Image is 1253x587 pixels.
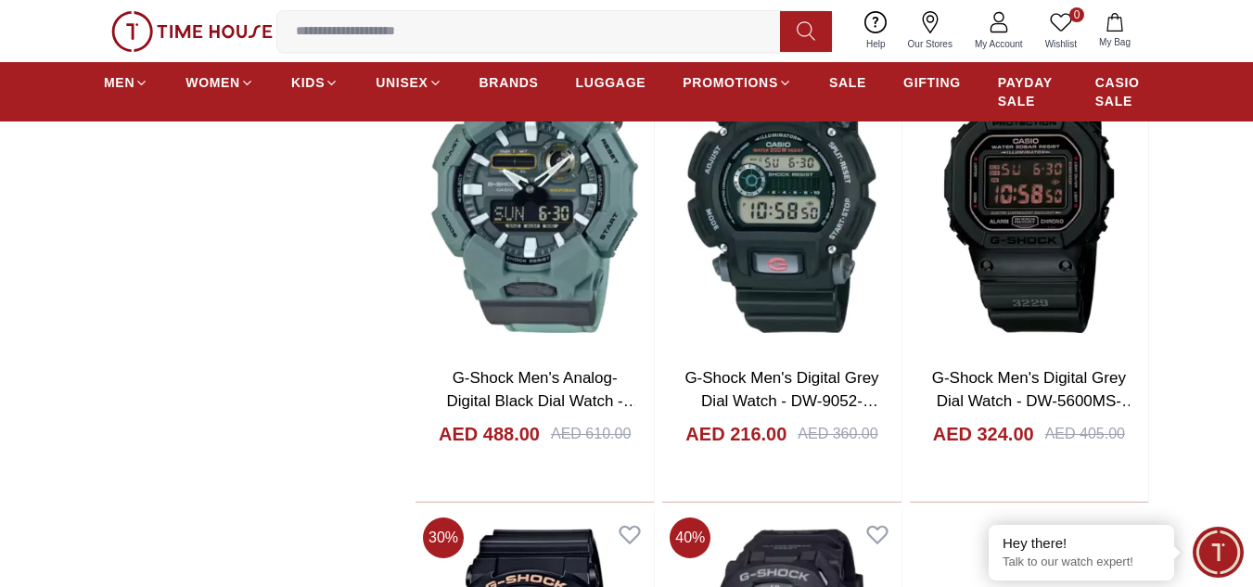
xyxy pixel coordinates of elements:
img: ... [111,11,273,52]
div: AED 360.00 [798,423,877,445]
div: Chat Widget [1193,527,1244,578]
a: LUGGAGE [576,66,646,99]
h4: AED 488.00 [439,421,540,447]
span: PAYDAY SALE [998,73,1058,110]
a: KIDS [291,66,339,99]
span: 30 % [423,517,464,558]
h4: AED 216.00 [685,421,786,447]
img: G-Shock Men's Digital Grey Dial Watch - DW-9052-1VDR [662,36,901,351]
a: PAYDAY SALE [998,66,1058,118]
span: BRANDS [479,73,539,92]
img: G-Shock Men's Digital Grey Dial Watch - DW-5600MS-1DR [910,36,1148,351]
span: MEN [104,73,134,92]
p: Talk to our watch expert! [1003,555,1160,570]
a: MEN [104,66,148,99]
a: 0Wishlist [1034,7,1088,55]
span: WOMEN [185,73,240,92]
div: AED 405.00 [1045,423,1125,445]
span: My Account [967,37,1030,51]
a: UNISEX [376,66,441,99]
span: 0 [1069,7,1084,22]
a: PROMOTIONS [683,66,792,99]
a: G-Shock Men's Analog-Digital Black Dial Watch - GA-010CE-2ADR [447,369,639,434]
span: UNISEX [376,73,428,92]
button: My Bag [1088,9,1142,53]
span: PROMOTIONS [683,73,778,92]
span: LUGGAGE [576,73,646,92]
div: AED 610.00 [551,423,631,445]
img: G-Shock Men's Analog-Digital Black Dial Watch - GA-010CE-2ADR [416,36,654,351]
a: Help [855,7,897,55]
span: KIDS [291,73,325,92]
div: Hey there! [1003,534,1160,553]
span: 40 % [670,517,710,558]
a: CASIO SALE [1095,66,1149,118]
span: Wishlist [1038,37,1084,51]
span: SALE [829,73,866,92]
a: G-Shock Men's Digital Grey Dial Watch - DW-9052-1VDR [684,369,878,434]
span: Help [859,37,893,51]
span: GIFTING [903,73,961,92]
span: My Bag [1092,35,1138,49]
a: BRANDS [479,66,539,99]
span: CASIO SALE [1095,73,1149,110]
a: WOMEN [185,66,254,99]
a: Our Stores [897,7,964,55]
span: Our Stores [901,37,960,51]
h4: AED 324.00 [933,421,1034,447]
a: GIFTING [903,66,961,99]
a: SALE [829,66,866,99]
a: G-Shock Men's Digital Grey Dial Watch - DW-5600MS-1DR [932,369,1137,434]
